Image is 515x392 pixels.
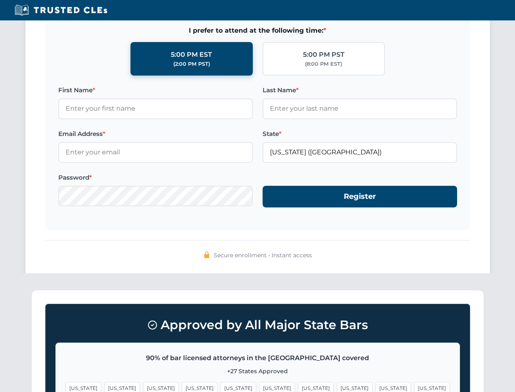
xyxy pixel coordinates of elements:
[263,129,457,139] label: State
[303,49,345,60] div: 5:00 PM PST
[58,129,253,139] label: Email Address
[12,4,110,16] img: Trusted CLEs
[263,186,457,207] button: Register
[58,142,253,163] input: Enter your email
[263,85,457,95] label: Last Name
[58,85,253,95] label: First Name
[203,252,210,258] img: 🔒
[55,314,460,336] h3: Approved by All Major State Bars
[214,251,312,260] span: Secure enrollment • Instant access
[66,353,450,363] p: 90% of bar licensed attorneys in the [GEOGRAPHIC_DATA] covered
[263,142,457,163] input: Florida (FL)
[58,98,253,119] input: Enter your first name
[305,60,342,68] div: (8:00 PM EST)
[173,60,210,68] div: (2:00 PM PST)
[66,367,450,376] p: +27 States Approved
[58,25,457,36] span: I prefer to attend at the following time:
[58,173,253,183] label: Password
[171,49,212,60] div: 5:00 PM EST
[263,98,457,119] input: Enter your last name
